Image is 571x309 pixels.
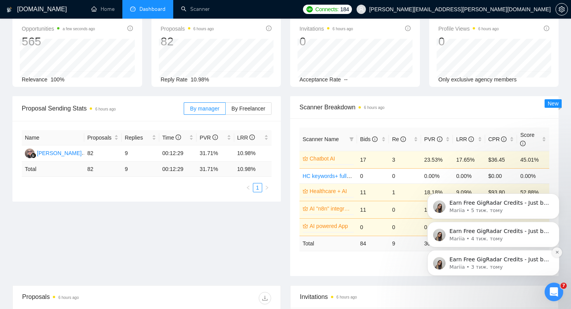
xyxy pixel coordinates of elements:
span: PVR [200,135,218,141]
span: Proposals [161,24,214,33]
span: Time [162,135,181,141]
a: 1 [253,183,262,192]
td: 0 [357,168,389,183]
th: Proposals [84,130,122,145]
span: Bids [360,136,378,142]
span: -- [344,76,348,83]
td: 10.98 % [234,162,272,177]
time: 6 hours ago [336,295,357,299]
span: setting [556,6,568,12]
span: Re [392,136,406,142]
td: 31.71 % [197,162,234,177]
td: 00:12:29 [159,145,197,162]
iframe: Intercom live chat [545,283,563,301]
span: Proposal Sending Stats [22,104,184,113]
span: By Freelancer [232,105,265,112]
span: Connects: [315,5,339,14]
td: 17 [357,151,389,168]
time: a few seconds ago [63,27,95,31]
a: searchScanner [181,6,210,12]
th: Name [22,130,84,145]
span: LRR [237,135,255,141]
li: 1 [253,183,262,192]
span: Opportunities [22,24,95,33]
a: AI "n8n" integrations [310,204,352,213]
span: info-circle [127,26,133,31]
div: 0 [299,34,353,49]
img: MM [25,148,35,158]
span: info-circle [520,141,526,146]
span: Reply Rate [161,76,188,83]
span: Acceptance Rate [299,76,341,83]
span: Invitations [300,292,549,302]
td: 3 [389,151,421,168]
div: Proposals [22,292,147,304]
span: crown [303,223,308,229]
td: 11 [357,201,389,218]
time: 6 hours ago [333,27,353,31]
span: info-circle [468,136,474,142]
time: 6 hours ago [95,107,116,111]
span: By manager [190,105,219,112]
a: MM[PERSON_NAME] [25,150,82,156]
span: Only exclusive agency members [439,76,517,83]
span: crown [303,156,308,161]
span: info-circle [501,136,507,142]
td: 0 [389,168,421,183]
a: setting [555,6,568,12]
span: download [259,295,271,301]
span: New [548,100,559,107]
a: homeHome [91,6,115,12]
time: 6 hours ago [364,105,385,110]
span: Scanner Breakdown [299,102,549,112]
span: info-circle [400,136,406,142]
li: Next Page [262,183,272,192]
img: gigradar-bm.png [31,153,36,158]
td: 0 [389,218,421,236]
td: 84 [357,236,389,251]
span: dashboard [130,6,136,12]
iframe: Intercom notifications повідомлення [416,144,571,288]
span: Score [520,132,534,147]
span: Relevance [22,76,47,83]
td: 0 [389,201,421,218]
button: right [262,183,272,192]
td: Total [22,162,84,177]
div: 0 [439,34,499,49]
span: info-circle [437,136,442,142]
a: Healthcare + AI [310,187,352,195]
td: 0 [357,218,389,236]
span: 10.98% [191,76,209,83]
span: 184 [340,5,349,14]
span: 100% [50,76,64,83]
span: left [246,185,251,190]
button: left [244,183,253,192]
time: 6 hours ago [478,27,499,31]
td: 9 [122,145,159,162]
td: 11 [357,183,389,201]
td: 9 [389,236,421,251]
img: upwork-logo.png [306,6,313,12]
div: 82 [161,34,214,49]
th: Replies [122,130,159,145]
div: 565 [22,34,95,49]
span: Invitations [299,24,353,33]
span: filter [348,133,355,145]
a: Chatbot AI [310,154,352,163]
span: LRR [456,136,474,142]
td: 00:12:29 [159,162,197,177]
span: crown [303,206,308,211]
